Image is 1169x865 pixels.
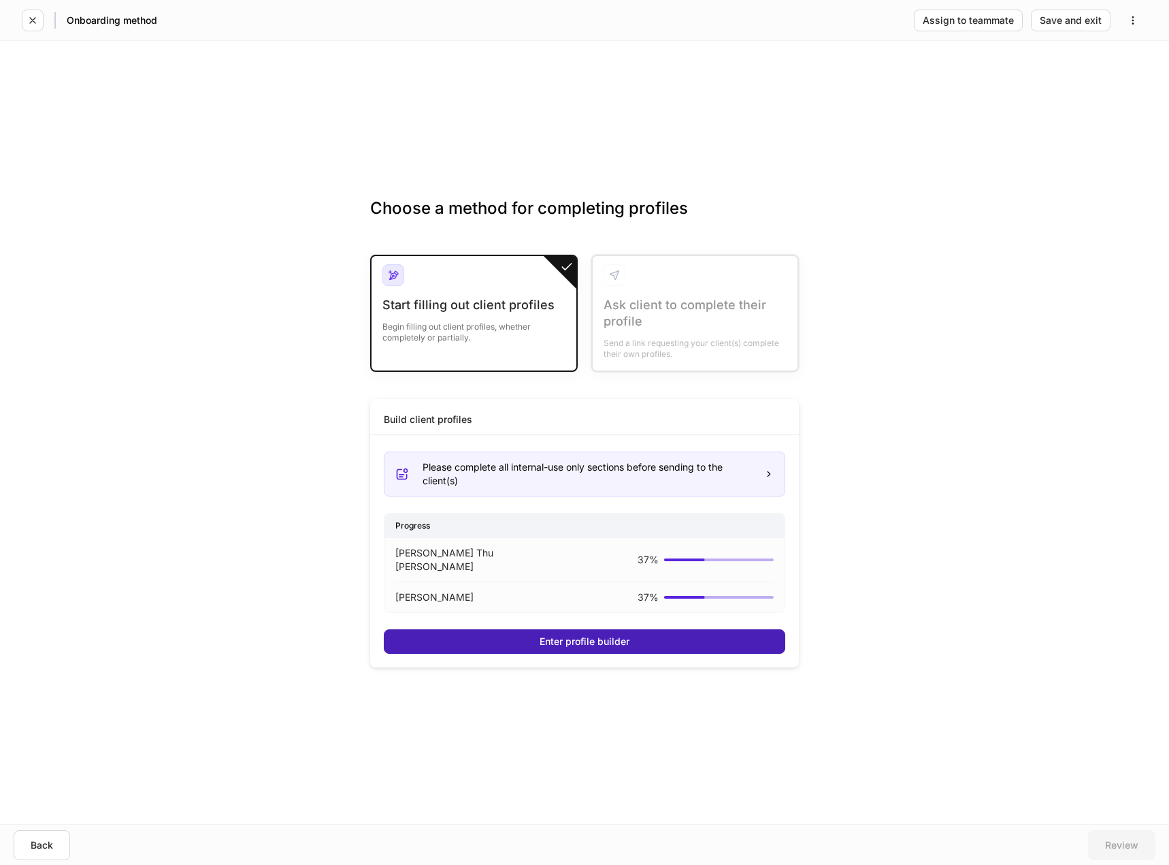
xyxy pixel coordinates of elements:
[923,16,1014,25] div: Assign to teammate
[382,297,565,313] div: Start filling out client profiles
[370,198,799,241] h3: Choose a method for completing profiles
[31,840,53,850] div: Back
[1040,16,1102,25] div: Save and exit
[638,553,659,567] p: 37 %
[67,14,157,27] h5: Onboarding method
[384,413,472,426] div: Build client profiles
[382,313,565,343] div: Begin filling out client profiles, whether completely or partially.
[14,830,70,860] button: Back
[638,591,659,604] p: 37 %
[384,514,785,537] div: Progress
[423,460,753,488] div: Please complete all internal-use only sections before sending to the client(s)
[540,637,629,646] div: Enter profile builder
[1031,10,1110,31] button: Save and exit
[384,629,785,654] button: Enter profile builder
[914,10,1023,31] button: Assign to teammate
[395,591,474,604] p: [PERSON_NAME]
[395,546,548,573] p: [PERSON_NAME] Thu [PERSON_NAME]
